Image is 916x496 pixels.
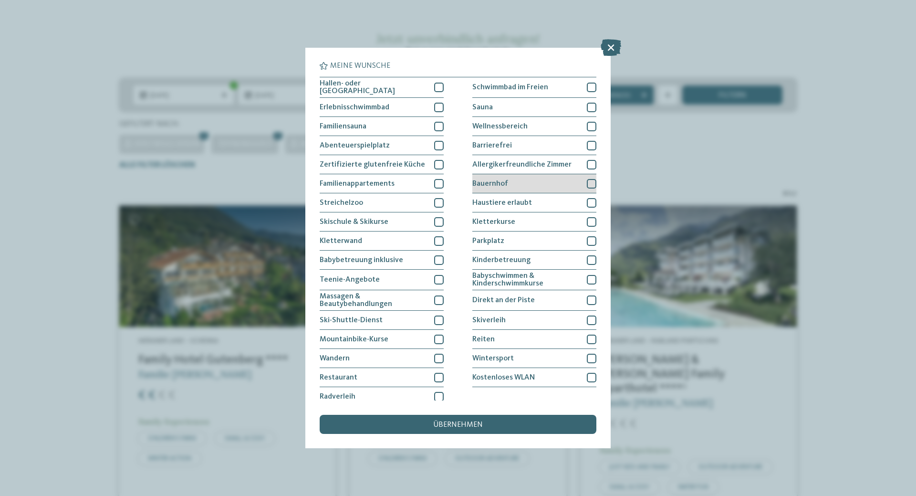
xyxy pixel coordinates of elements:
span: übernehmen [433,421,483,429]
span: Wandern [320,355,350,362]
span: Kostenloses WLAN [472,374,535,381]
span: Babyschwimmen & Kinderschwimmkurse [472,272,580,287]
span: Skiverleih [472,317,506,324]
span: Kletterkurse [472,218,515,226]
span: Parkplatz [472,237,504,245]
span: Teenie-Angebote [320,276,380,284]
span: Wintersport [472,355,514,362]
span: Abenteuerspielplatz [320,142,390,149]
span: Barrierefrei [472,142,512,149]
span: Allergikerfreundliche Zimmer [472,161,572,169]
span: Zertifizierte glutenfreie Küche [320,161,425,169]
span: Kinderbetreuung [472,256,531,264]
span: Meine Wünsche [330,62,390,70]
span: Radverleih [320,393,355,401]
span: Babybetreuung inklusive [320,256,403,264]
span: Massagen & Beautybehandlungen [320,293,427,308]
span: Erlebnisschwimmbad [320,104,389,111]
span: Restaurant [320,374,357,381]
span: Hallen- oder [GEOGRAPHIC_DATA] [320,80,427,95]
span: Familiensauna [320,123,366,130]
span: Schwimmbad im Freien [472,84,548,91]
span: Wellnessbereich [472,123,528,130]
span: Sauna [472,104,493,111]
span: Ski-Shuttle-Dienst [320,317,383,324]
span: Familienappartements [320,180,395,188]
span: Skischule & Skikurse [320,218,388,226]
span: Streichelzoo [320,199,363,207]
span: Mountainbike-Kurse [320,336,388,343]
span: Kletterwand [320,237,362,245]
span: Bauernhof [472,180,508,188]
span: Direkt an der Piste [472,296,535,304]
span: Haustiere erlaubt [472,199,532,207]
span: Reiten [472,336,495,343]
